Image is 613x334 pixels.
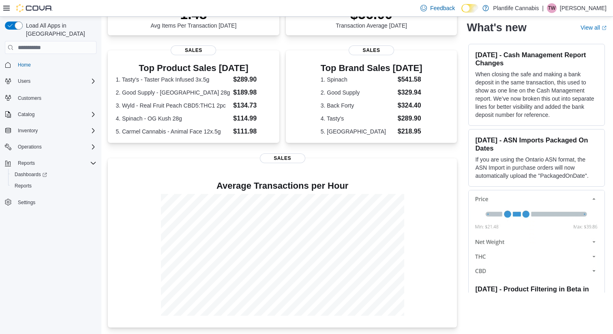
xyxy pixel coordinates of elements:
[8,180,100,192] button: Reports
[542,3,544,13] p: |
[398,75,422,84] dd: $541.58
[15,76,96,86] span: Users
[233,75,271,84] dd: $289.90
[11,181,35,191] a: Reports
[114,181,450,191] h4: Average Transactions per Hour
[430,4,455,12] span: Feedback
[2,157,100,169] button: Reports
[602,26,607,30] svg: External link
[398,127,422,136] dd: $218.95
[2,59,100,71] button: Home
[116,63,271,73] h3: Top Product Sales [DATE]
[2,92,100,103] button: Customers
[233,88,271,97] dd: $189.98
[2,141,100,153] button: Operations
[15,110,38,119] button: Catalog
[321,101,394,110] dt: 3. Back Forty
[467,21,526,34] h2: What's new
[18,127,38,134] span: Inventory
[18,95,41,101] span: Customers
[475,51,598,67] h3: [DATE] - Cash Management Report Changes
[321,75,394,84] dt: 1. Spinach
[18,144,42,150] span: Operations
[2,75,100,87] button: Users
[321,114,394,123] dt: 4. Tasty's
[116,114,230,123] dt: 4. Spinach - OG Kush 28g
[15,110,96,119] span: Catalog
[15,93,45,103] a: Customers
[475,285,598,301] h3: [DATE] - Product Filtering in Beta in v1.32
[5,56,96,229] nav: Complex example
[18,62,31,68] span: Home
[398,114,422,123] dd: $289.90
[321,88,394,97] dt: 2. Good Supply
[349,45,394,55] span: Sales
[16,4,53,12] img: Cova
[233,114,271,123] dd: $114.99
[116,88,230,97] dt: 2. Good Supply - [GEOGRAPHIC_DATA] 28g
[15,158,38,168] button: Reports
[581,24,607,31] a: View allExternal link
[150,6,236,29] div: Avg Items Per Transaction [DATE]
[15,60,34,70] a: Home
[2,109,100,120] button: Catalog
[116,127,230,136] dt: 5. Carmel Cannabis - Animal Face 12x.5g
[2,196,100,208] button: Settings
[15,93,96,103] span: Customers
[15,197,96,207] span: Settings
[475,155,598,180] p: If you are using the Ontario ASN format, the ASN Import in purchase orders will now automatically...
[321,127,394,136] dt: 5. [GEOGRAPHIC_DATA]
[116,101,230,110] dt: 3. Wyld - Real Fruit Peach CBD5:THC1 2pc
[15,183,32,189] span: Reports
[18,78,30,84] span: Users
[15,158,96,168] span: Reports
[15,126,96,136] span: Inventory
[461,4,478,13] input: Dark Mode
[15,126,41,136] button: Inventory
[398,101,422,110] dd: $324.40
[11,181,96,191] span: Reports
[15,142,96,152] span: Operations
[15,171,47,178] span: Dashboards
[15,142,45,152] button: Operations
[116,75,230,84] dt: 1. Tasty's - Taster Pack Infused 3x.5g
[8,169,100,180] a: Dashboards
[23,22,96,38] span: Load All Apps in [GEOGRAPHIC_DATA]
[493,3,539,13] p: Plantlife Cannabis
[321,63,422,73] h3: Top Brand Sales [DATE]
[233,127,271,136] dd: $111.98
[171,45,216,55] span: Sales
[2,125,100,136] button: Inventory
[18,160,35,166] span: Reports
[18,111,34,118] span: Catalog
[15,76,34,86] button: Users
[548,3,556,13] span: TW
[336,6,407,29] div: Transaction Average [DATE]
[15,198,39,207] a: Settings
[560,3,607,13] p: [PERSON_NAME]
[260,153,305,163] span: Sales
[233,101,271,110] dd: $134.73
[15,60,96,70] span: Home
[11,170,50,179] a: Dashboards
[475,70,598,119] p: When closing the safe and making a bank deposit in the same transaction, this used to show as one...
[547,3,557,13] div: Traiten Wright
[475,136,598,152] h3: [DATE] - ASN Imports Packaged On Dates
[11,170,96,179] span: Dashboards
[18,199,35,206] span: Settings
[398,88,422,97] dd: $329.94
